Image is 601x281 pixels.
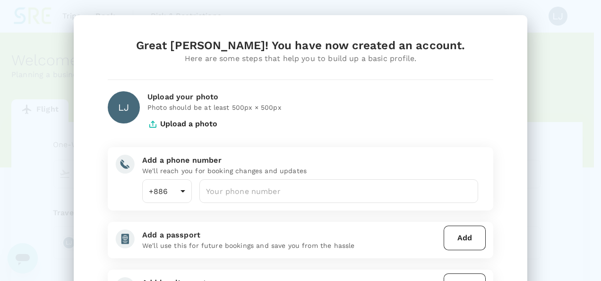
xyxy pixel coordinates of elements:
input: Your phone number [199,179,478,203]
p: We'll use this for future bookings and save you from the hassle [142,241,440,250]
button: Upload a photo [147,112,217,136]
div: Add a passport [142,229,440,241]
div: +886 [142,179,192,203]
img: add-phone-number [115,155,135,174]
div: Add a phone number [142,155,478,166]
div: Great [PERSON_NAME]! You have now created an account. [108,38,493,53]
div: Here are some steps that help you to build up a basic profile. [108,53,493,64]
p: We'll reach you for booking changes and updates [142,166,478,176]
p: Photo should be at least 500px × 500px [147,103,493,112]
div: LJ [108,91,140,123]
div: Upload your photo [147,91,493,103]
span: +886 [149,187,168,196]
img: add-passport [115,229,135,248]
button: Add [444,226,486,250]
